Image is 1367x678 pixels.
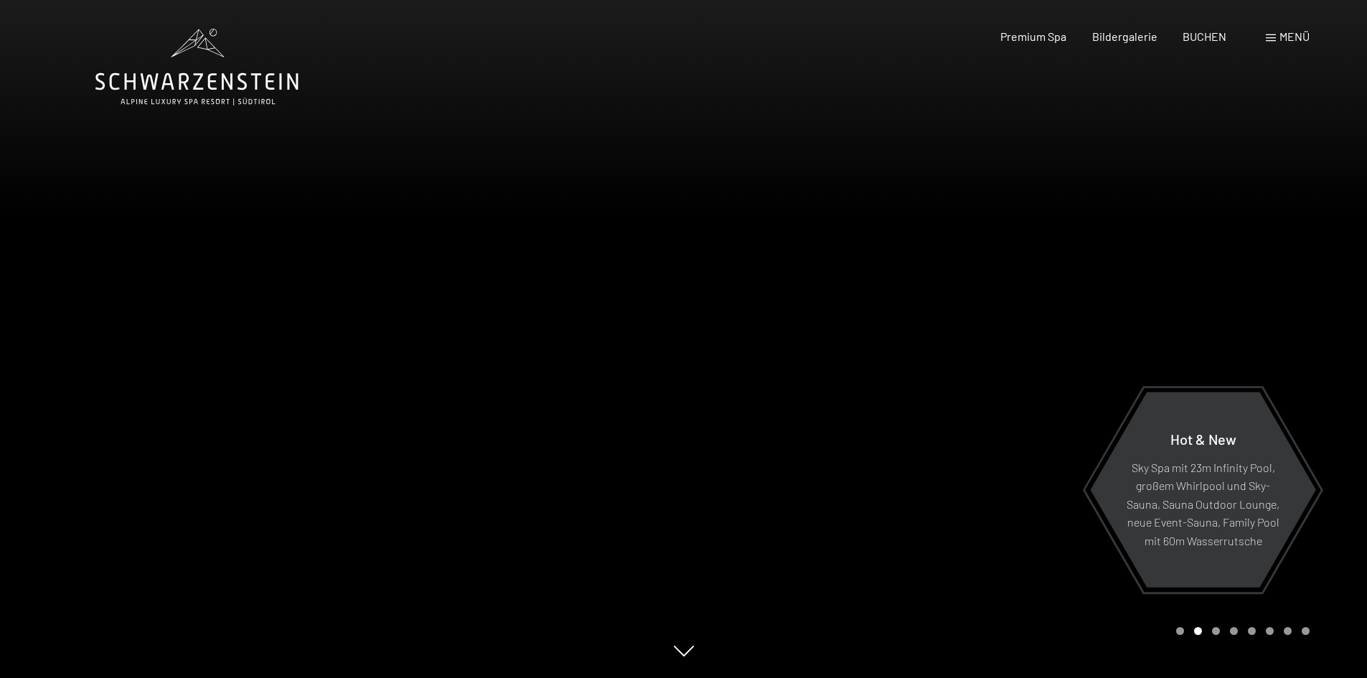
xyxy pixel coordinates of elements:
a: BUCHEN [1183,29,1226,43]
div: Carousel Page 3 [1212,627,1220,635]
div: Carousel Page 8 [1302,627,1310,635]
div: Carousel Page 4 [1230,627,1238,635]
div: Carousel Page 6 [1266,627,1274,635]
div: Carousel Page 1 [1176,627,1184,635]
a: Bildergalerie [1092,29,1157,43]
p: Sky Spa mit 23m Infinity Pool, großem Whirlpool und Sky-Sauna, Sauna Outdoor Lounge, neue Event-S... [1125,458,1281,550]
a: Hot & New Sky Spa mit 23m Infinity Pool, großem Whirlpool und Sky-Sauna, Sauna Outdoor Lounge, ne... [1089,391,1317,588]
a: Premium Spa [1000,29,1066,43]
span: Menü [1279,29,1310,43]
div: Carousel Page 2 (Current Slide) [1194,627,1202,635]
span: Hot & New [1170,430,1236,447]
div: Carousel Page 7 [1284,627,1292,635]
div: Carousel Pagination [1171,627,1310,635]
div: Carousel Page 5 [1248,627,1256,635]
